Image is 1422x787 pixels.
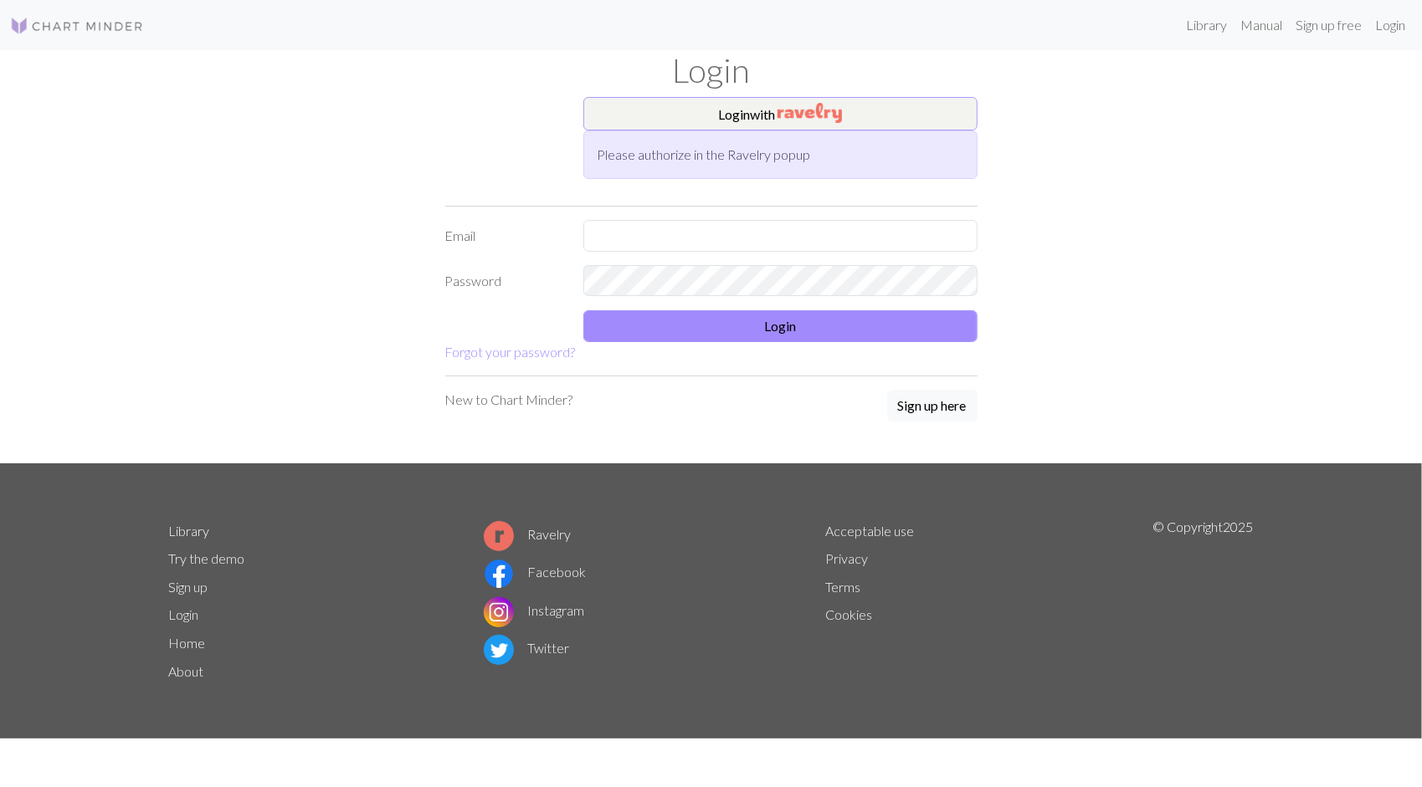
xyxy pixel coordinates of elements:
button: Loginwith [583,97,978,130]
label: Password [435,265,573,297]
a: Terms [825,579,860,595]
a: Sign up free [1289,8,1368,42]
a: Privacy [825,550,868,566]
button: Sign up here [887,390,978,422]
a: Library [169,523,210,539]
button: Login [583,310,978,342]
a: Cookies [825,606,872,622]
img: Ravelry [778,103,842,123]
p: New to Chart Minder? [445,390,573,410]
img: Twitter logo [484,635,514,665]
a: Facebook [484,564,586,580]
a: Ravelry [484,526,571,542]
a: Try the demo [169,550,245,566]
a: Manual [1234,8,1289,42]
a: Acceptable use [825,523,914,539]
a: Forgot your password? [445,344,576,360]
a: Twitter [484,640,569,656]
a: Login [169,606,199,622]
a: Sign up here [887,390,978,423]
a: Sign up [169,579,208,595]
label: Email [435,220,573,252]
img: Instagram logo [484,597,514,627]
img: Logo [10,16,144,36]
a: Library [1179,8,1234,42]
p: © Copyright 2025 [1152,517,1253,686]
a: Home [169,635,206,651]
h1: Login [159,50,1264,90]
img: Facebook logo [484,559,514,589]
a: Login [1368,8,1412,42]
a: Instagram [484,602,584,618]
a: About [169,663,204,679]
img: Ravelry logo [484,521,514,551]
div: Please authorize in the Ravelry popup [583,130,978,179]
